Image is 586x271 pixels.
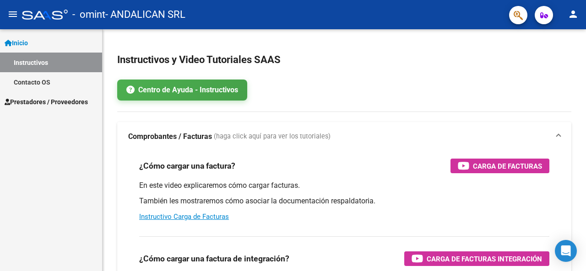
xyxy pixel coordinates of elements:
[139,159,235,172] h3: ¿Cómo cargar una factura?
[72,5,105,25] span: - omint
[139,213,229,221] a: Instructivo Carga de Facturas
[568,9,579,20] mat-icon: person
[214,132,331,142] span: (haga click aquí para ver los tutoriales)
[7,9,18,20] mat-icon: menu
[404,251,549,266] button: Carga de Facturas Integración
[473,160,542,172] span: Carga de Facturas
[105,5,185,25] span: - ANDALICAN SRL
[427,253,542,265] span: Carga de Facturas Integración
[555,240,577,262] div: Open Intercom Messenger
[5,38,28,48] span: Inicio
[117,122,571,151] mat-expansion-panel-header: Comprobantes / Facturas (haga click aquí para ver los tutoriales)
[5,97,88,107] span: Prestadores / Proveedores
[128,132,212,142] strong: Comprobantes / Facturas
[139,252,289,265] h3: ¿Cómo cargar una factura de integración?
[139,181,549,191] p: En este video explicaremos cómo cargar facturas.
[117,80,247,101] a: Centro de Ayuda - Instructivos
[139,196,549,206] p: También les mostraremos cómo asociar la documentación respaldatoria.
[117,51,571,69] h2: Instructivos y Video Tutoriales SAAS
[450,159,549,173] button: Carga de Facturas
